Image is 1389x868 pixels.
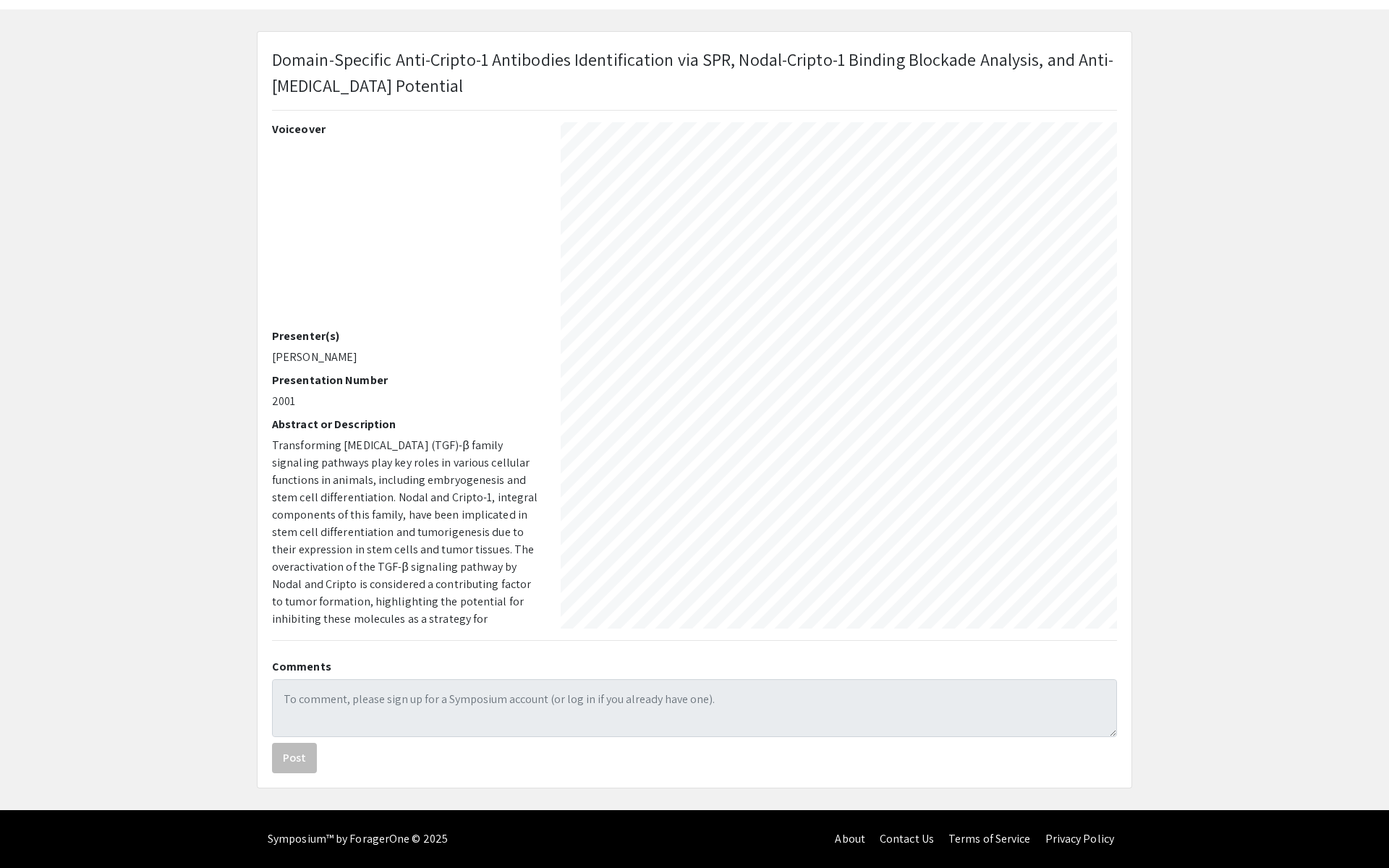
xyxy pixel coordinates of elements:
h2: Voiceover [272,122,539,136]
h2: Presenter(s) [272,329,539,343]
iframe: Nina Aitas Mid SURE 2023 [272,142,539,329]
a: Contact Us [880,831,934,846]
h2: Comments [272,660,1117,673]
a: Terms of Service [948,831,1031,846]
a: Privacy Policy [1045,831,1114,846]
a: About [835,831,865,846]
h2: Abstract or Description [272,417,539,431]
div: Symposium™ by ForagerOne © 2025 [268,810,448,868]
span: Transforming [MEDICAL_DATA] (TGF)-β family signaling pathways play key roles in various cellular ... [272,438,538,644]
h2: Presentation Number [272,373,539,387]
p: 2001 [272,393,539,410]
iframe: Chat [11,803,61,857]
button: Post [272,743,317,773]
p: Domain-Specific Anti-Cripto-1 Antibodies Identification via SPR, Nodal-Cripto-1 Binding Blockade ... [272,46,1117,98]
p: [PERSON_NAME] [272,349,539,366]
